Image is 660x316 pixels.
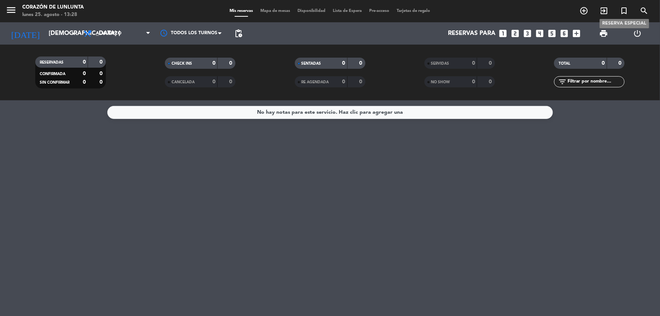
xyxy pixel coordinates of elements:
i: arrow_drop_down [69,29,78,38]
i: looks_4 [535,29,545,38]
span: print [599,29,608,38]
strong: 0 [100,71,104,76]
strong: 0 [83,80,86,85]
span: Mis reservas [226,9,257,13]
i: filter_list [558,77,567,86]
span: Lista de Espera [329,9,365,13]
strong: 0 [83,71,86,76]
span: CHECK INS [172,62,192,65]
i: exit_to_app [600,6,609,15]
span: Almuerzo [96,31,121,36]
i: turned_in_not [620,6,629,15]
span: pending_actions [234,29,243,38]
div: No hay notas para este servicio. Haz clic para agregar una [257,108,403,117]
i: power_settings_new [633,29,642,38]
div: lunes 25. agosto - 13:28 [22,11,84,19]
strong: 0 [342,79,345,84]
span: CANCELADA [172,80,195,84]
i: looks_5 [547,29,557,38]
strong: 0 [342,61,345,66]
strong: 0 [230,61,234,66]
div: LOG OUT [621,22,654,45]
i: add_box [572,29,582,38]
strong: 0 [489,79,493,84]
strong: 0 [100,59,104,65]
strong: 0 [619,61,623,66]
i: looks_6 [560,29,569,38]
strong: 0 [359,79,364,84]
input: Filtrar por nombre... [567,78,624,86]
span: NO SHOW [431,80,450,84]
strong: 0 [212,79,215,84]
span: SIN CONFIRMAR [40,81,69,84]
button: menu [6,4,17,18]
span: Disponibilidad [294,9,329,13]
div: Corazón de Lunlunta [22,4,84,11]
strong: 0 [472,79,475,84]
span: CONFIRMADA [40,72,65,76]
i: add_circle_outline [580,6,589,15]
span: SENTADAS [302,62,321,65]
strong: 0 [472,61,475,66]
span: TOTAL [559,62,570,65]
span: Tarjetas de regalo [393,9,434,13]
span: Reservas para [448,30,496,37]
i: looks_one [498,29,508,38]
span: RE AGENDADA [302,80,329,84]
i: menu [6,4,17,16]
span: Pre-acceso [365,9,393,13]
i: [DATE] [6,25,45,42]
strong: 0 [230,79,234,84]
i: search [640,6,649,15]
span: Mapa de mesas [257,9,294,13]
div: Reserva especial [600,19,649,28]
strong: 0 [100,80,104,85]
strong: 0 [212,61,215,66]
i: looks_two [511,29,520,38]
strong: 0 [489,61,493,66]
strong: 0 [83,59,86,65]
strong: 0 [359,61,364,66]
span: SERVIDAS [431,62,449,65]
strong: 0 [602,61,605,66]
i: looks_3 [523,29,533,38]
span: RESERVADAS [40,61,64,64]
